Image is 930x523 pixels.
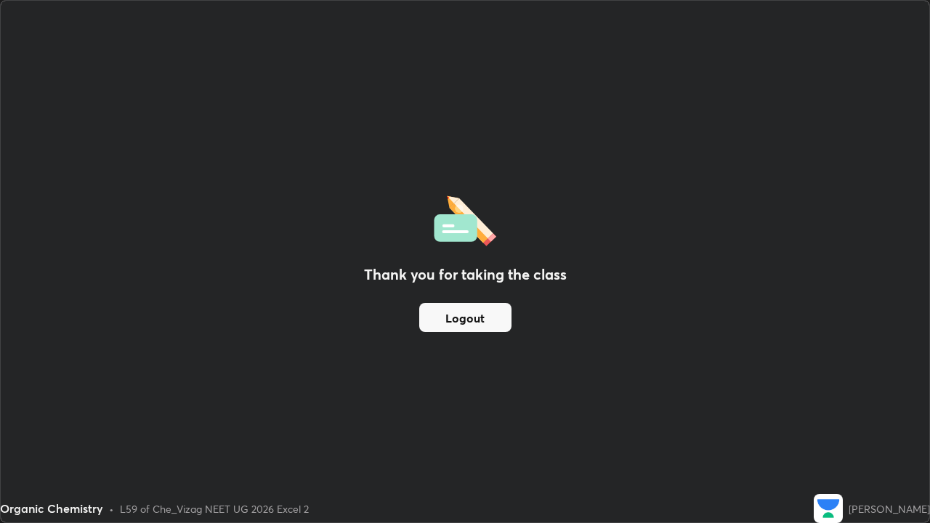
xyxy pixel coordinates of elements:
[814,494,843,523] img: 3a80d3101ed74a8aa5a12e7157e2e5e0.png
[364,264,567,285] h2: Thank you for taking the class
[109,501,114,516] div: •
[120,501,309,516] div: L59 of Che_Vizag NEET UG 2026 Excel 2
[434,191,496,246] img: offlineFeedback.1438e8b3.svg
[419,303,511,332] button: Logout
[849,501,930,516] div: [PERSON_NAME]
